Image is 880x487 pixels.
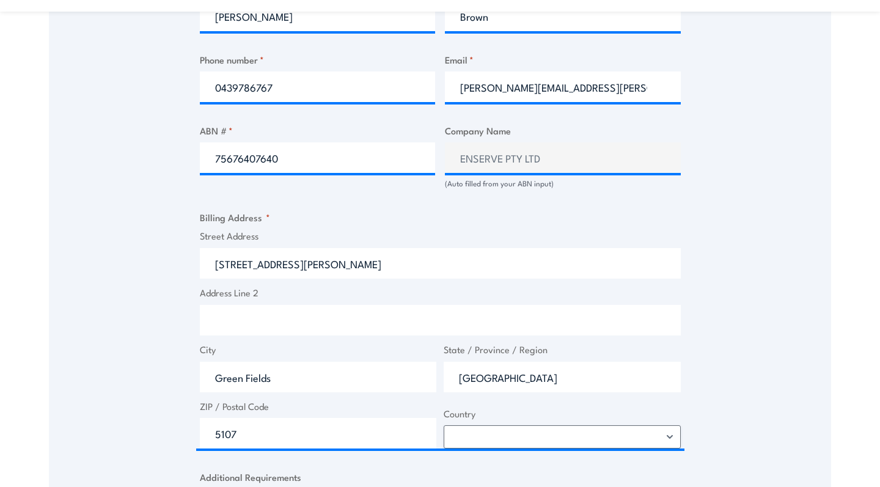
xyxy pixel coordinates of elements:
label: ZIP / Postal Code [200,400,437,414]
label: State / Province / Region [444,343,681,357]
label: ABN # [200,123,436,137]
legend: Additional Requirements [200,470,301,484]
input: Enter a location [200,248,681,279]
label: Street Address [200,229,681,243]
legend: Billing Address [200,210,270,224]
label: Company Name [445,123,681,137]
div: (Auto filled from your ABN input) [445,178,681,189]
label: Country [444,407,681,421]
label: Email [445,53,681,67]
label: Phone number [200,53,436,67]
label: City [200,343,437,357]
label: Address Line 2 [200,286,681,300]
